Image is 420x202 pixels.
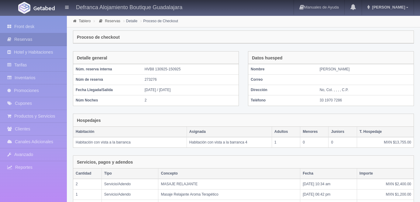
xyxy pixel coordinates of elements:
th: Fecha Llegada/Salida [73,85,142,95]
td: Habitación con vista a la barranca [73,137,187,147]
li: Detalle [122,18,139,24]
td: 1 [73,190,102,200]
h4: Hospedajes [77,118,101,123]
span: [PERSON_NAME] [370,5,405,9]
td: HVB8 130925-150925 [142,64,239,75]
td: [PERSON_NAME] [317,64,414,75]
td: MXN $1,200.00 [357,190,414,200]
td: 0 [329,137,357,147]
td: 33 1970 7286 [317,95,414,106]
td: 2 [142,95,239,106]
th: Asignada [187,127,272,137]
h4: Servicios, pagos y adendos [77,160,133,165]
td: No, Col. , , , , C.P. [317,85,414,95]
img: Getabed [18,2,30,14]
td: 2 [73,179,102,190]
li: Proceso de Checkout [139,18,180,24]
th: Concepto [158,168,300,179]
td: MXN $13,755.00 [357,137,414,147]
td: [DATE] / [DATE] [142,85,239,95]
th: Teléfono [248,95,317,106]
td: Servicio/Adendo [102,179,158,190]
th: Núm. reserva interna [73,64,142,75]
th: Dirección [248,85,317,95]
td: 273276 [142,75,239,85]
td: MXN $2,400.00 [357,179,414,190]
th: Habitación [73,127,187,137]
th: Cantidad [73,168,102,179]
span: MASAJE RELAJANTE [161,182,198,186]
th: Adultos [272,127,300,137]
img: Getabed [33,6,55,10]
td: Habitación con vista a la barranca 4 [187,137,272,147]
th: Correo [248,75,317,85]
td: 0 [300,137,329,147]
td: Servicio/Adendo [102,190,158,200]
th: Núm de reserva [73,75,142,85]
th: Fecha [300,168,357,179]
th: T. Hospedaje [357,127,414,137]
h4: Detalle general [77,56,107,60]
th: Tipo [102,168,158,179]
th: Núm Noches [73,95,142,106]
h4: Datos huesped [252,56,282,60]
th: Menores [300,127,329,137]
span: Masaje Relajante Aroma Terapético [161,192,218,197]
h4: Proceso de checkout [77,35,120,40]
th: Importe [357,168,414,179]
h4: Defranca Alojamiento Boutique Guadalajara [76,3,182,11]
td: [DATE] 06:42 pm [300,190,357,200]
th: Nombre [248,64,317,75]
td: [DATE] 10:34 am [300,179,357,190]
td: 1 [272,137,300,147]
a: Tablero [79,19,91,23]
th: Juniors [329,127,357,137]
a: Reservas [105,19,120,23]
